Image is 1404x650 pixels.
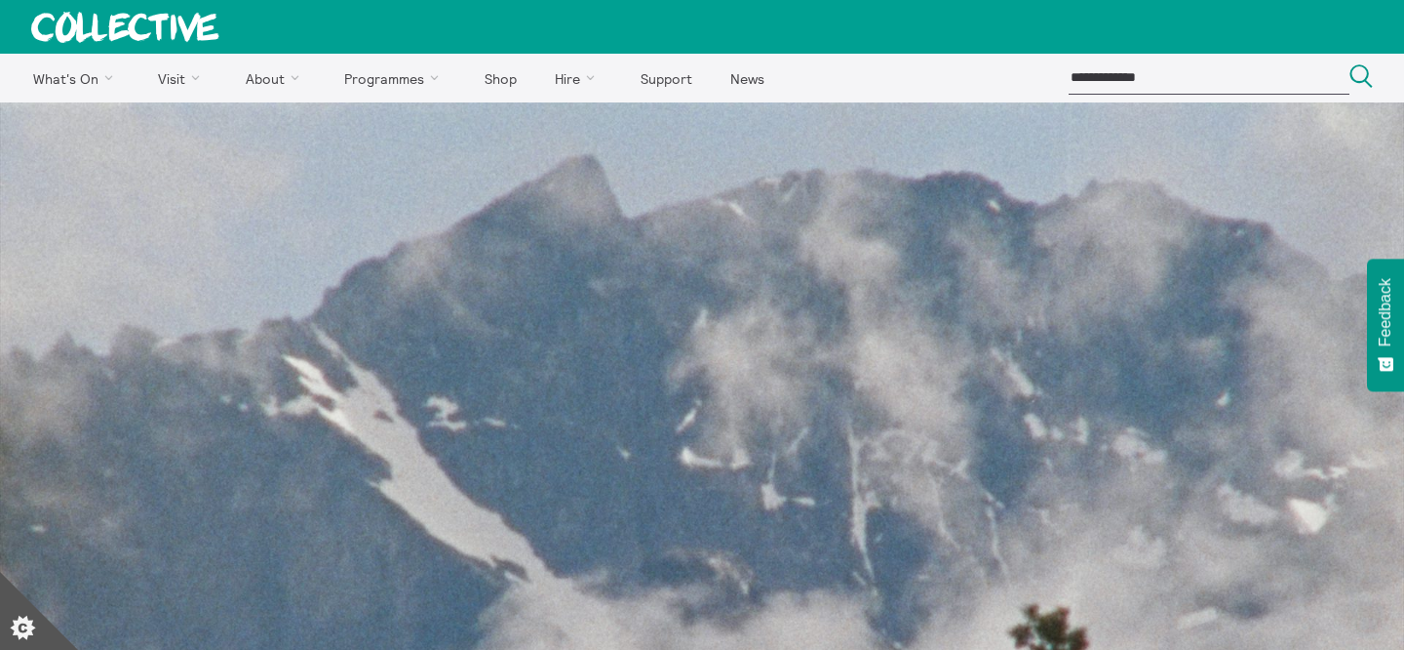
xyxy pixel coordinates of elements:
span: Feedback [1377,278,1394,346]
button: Feedback - Show survey [1367,259,1404,391]
a: Programmes [328,54,464,102]
a: Support [623,54,709,102]
a: Shop [467,54,533,102]
a: Visit [141,54,225,102]
a: Hire [538,54,620,102]
a: News [713,54,781,102]
a: About [228,54,324,102]
a: What's On [16,54,137,102]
